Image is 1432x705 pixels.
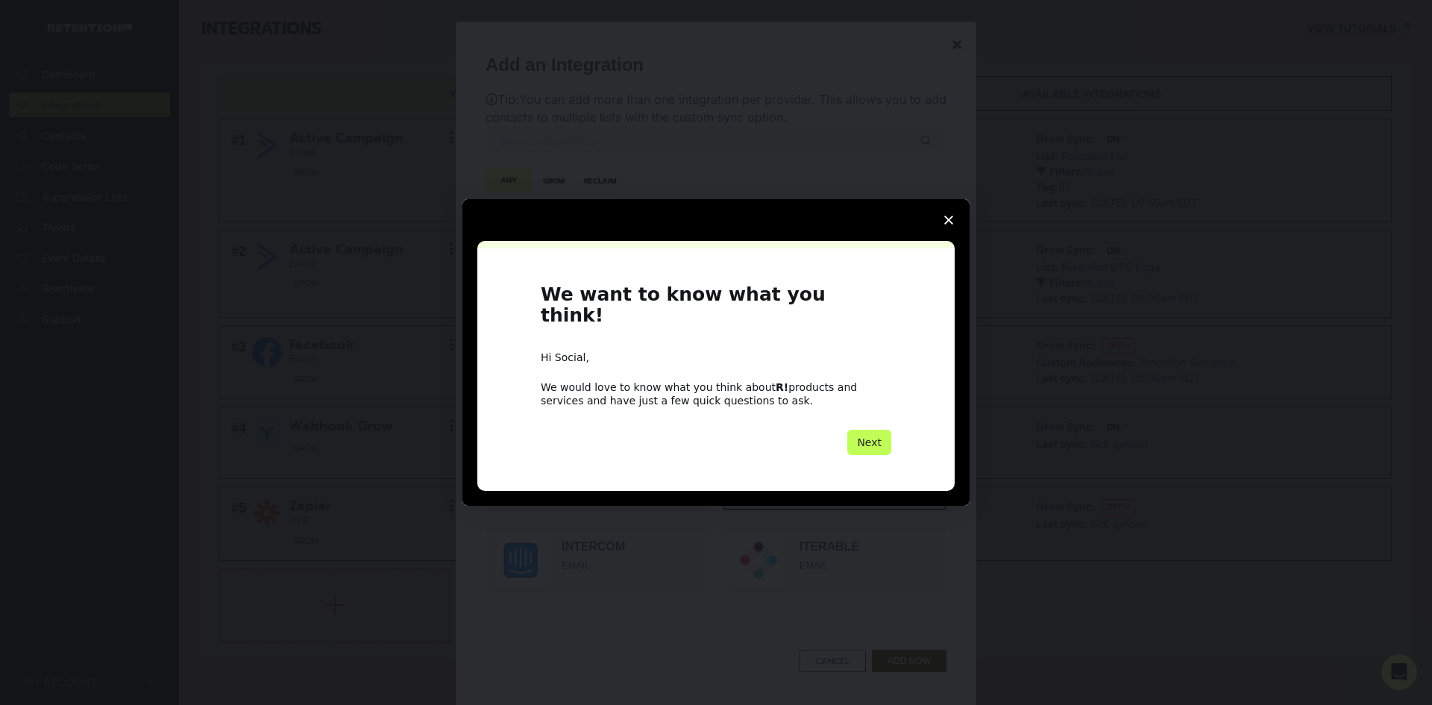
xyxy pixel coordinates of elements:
div: Hi Social, [541,351,891,366]
b: R! [776,381,788,393]
div: We would love to know what you think about products and services and have just a few quick questi... [541,380,891,407]
h1: We want to know what you think! [541,284,891,336]
span: Close survey [928,199,970,241]
button: Next [847,430,891,455]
